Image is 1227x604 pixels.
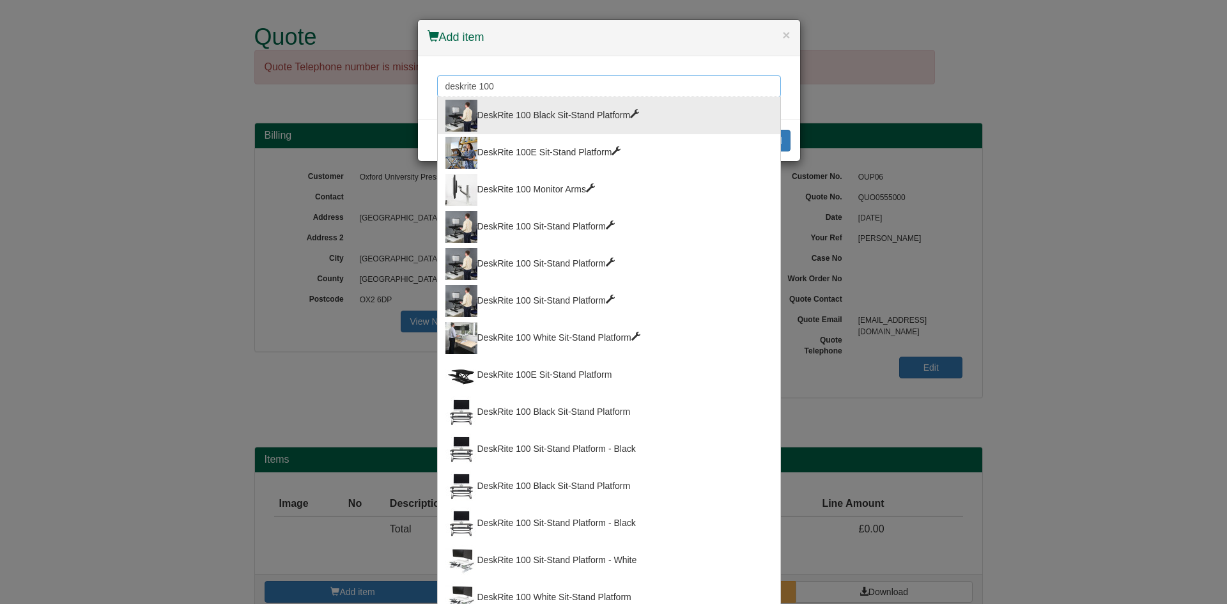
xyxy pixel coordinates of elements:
[445,137,773,169] div: DeskRite 100E Sit-Stand Platform
[445,396,477,428] img: deskrite-100-medium-stand-context-front_1.jpg
[445,470,773,502] div: DeskRite 100 Black Sit-Stand Platform
[445,137,477,169] img: deskrite-100e-sit-stand-platform_lifestyle-6_1.jpg
[445,211,477,243] img: deskrite-100-lifestyle-1_2.jpg
[445,433,773,465] div: DeskRite 100 Sit-Stand Platform - Black
[445,322,773,354] div: DeskRite 100 White Sit-Stand Platform
[445,248,477,280] img: deskrite-100-lifestyle-1_2.jpg
[445,285,477,317] img: deskrite-100-lifestyle-1.jpg
[445,359,773,391] div: DeskRite 100E Sit-Stand Platform
[445,545,773,577] div: DeskRite 100 Sit-Stand Platform - White
[437,75,781,97] input: Search for a product
[445,359,477,391] img: deskrite-100e-sit-stand-platform_angle.jpg
[445,100,773,132] div: DeskRite 100 Black Sit-Stand Platform
[445,433,477,465] img: deskrite-100-medium-stand-context-front_1.jpg
[445,322,477,354] img: deskrite-100-lifestyle_2018_3.jpg
[428,29,791,46] h4: Add item
[445,396,773,428] div: DeskRite 100 Black Sit-Stand Platform
[445,174,773,206] div: DeskRite 100 Monitor Arms
[445,100,477,132] img: deskrite-100-lifestyle-1_1.jpg
[445,211,773,243] div: DeskRite 100 Sit-Stand Platform
[445,545,477,577] img: deskrite-100-white-side_2018_4.jpg
[782,28,790,42] button: ×
[445,470,477,502] img: deskrite-100-medium-stand-context-front_1.jpg
[445,285,773,317] div: DeskRite 100 Sit-Stand Platform
[445,507,477,539] img: deskrite-100-medium-stand-context-front_1.jpg
[445,248,773,280] div: DeskRite 100 Sit-Stand Platform
[445,174,477,206] img: deskrite-100-monitor-arm-single-side.jpg
[445,507,773,539] div: DeskRite 100 Sit-Stand Platform - Black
